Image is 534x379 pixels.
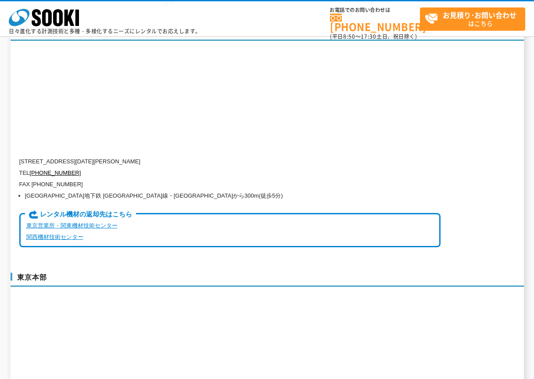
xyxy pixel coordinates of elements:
span: 17:30 [361,32,376,40]
span: (平日 ～ 土日、祝日除く) [330,32,417,40]
a: 関西機材技術センター [26,234,83,240]
h3: 東京本部 [11,273,524,287]
span: レンタル機材の返却先はこちら [25,210,136,220]
span: 8:50 [343,32,355,40]
span: はこちら [425,8,525,30]
strong: お見積り･お問い合わせ [443,10,516,20]
span: お電話でのお問い合わせは [330,7,420,13]
p: FAX [PHONE_NUMBER] [19,179,441,190]
a: [PHONE_NUMBER] [330,14,420,32]
a: 東京営業所・関東機材技術センター [26,222,118,229]
p: [STREET_ADDRESS][DATE][PERSON_NAME] [19,156,441,167]
a: お見積り･お問い合わせはこちら [420,7,525,31]
li: [GEOGRAPHIC_DATA]地下鉄 [GEOGRAPHIC_DATA]線・[GEOGRAPHIC_DATA]から300m(徒歩5分) [25,190,441,202]
p: 日々進化する計測技術と多種・多様化するニーズにレンタルでお応えします。 [9,29,201,34]
a: [PHONE_NUMBER] [29,170,81,176]
p: TEL [19,167,441,179]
